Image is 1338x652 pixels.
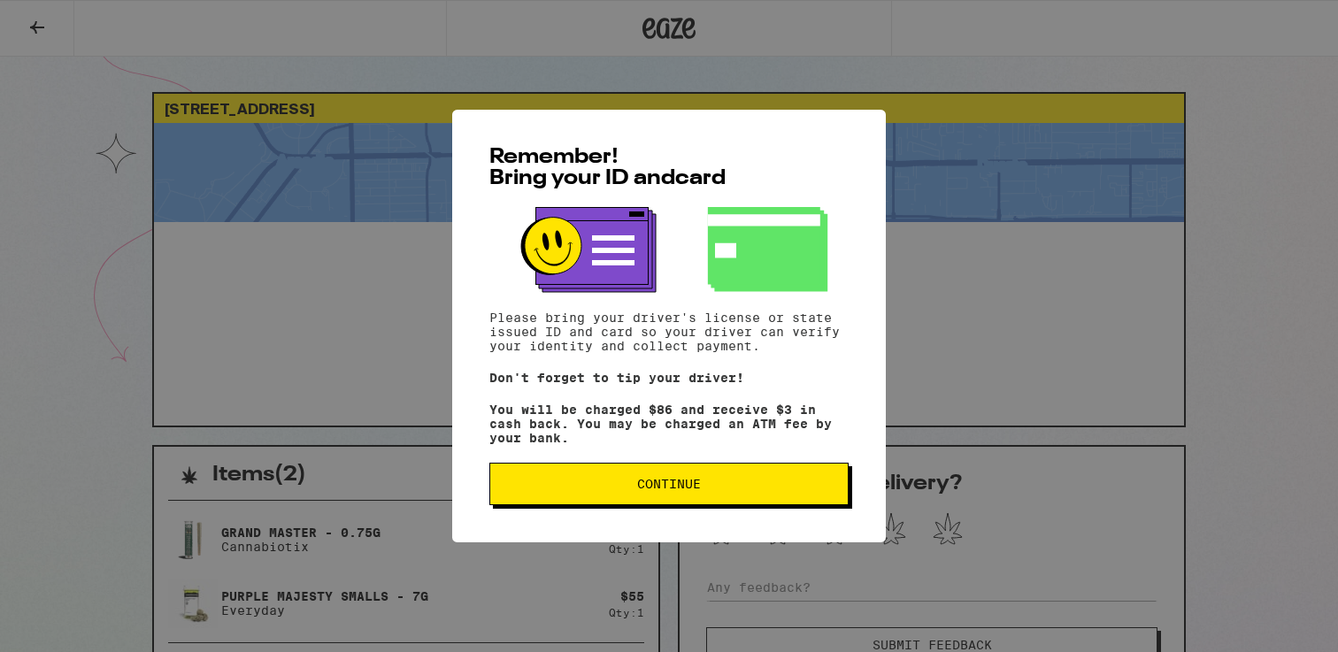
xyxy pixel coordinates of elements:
button: Continue [489,463,849,505]
span: Remember! Bring your ID and card [489,147,726,189]
span: Continue [637,478,701,490]
p: Please bring your driver's license or state issued ID and card so your driver can verify your ide... [489,311,849,353]
p: Don't forget to tip your driver! [489,371,849,385]
p: You will be charged $86 and receive $3 in cash back. You may be charged an ATM fee by your bank. [489,403,849,445]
